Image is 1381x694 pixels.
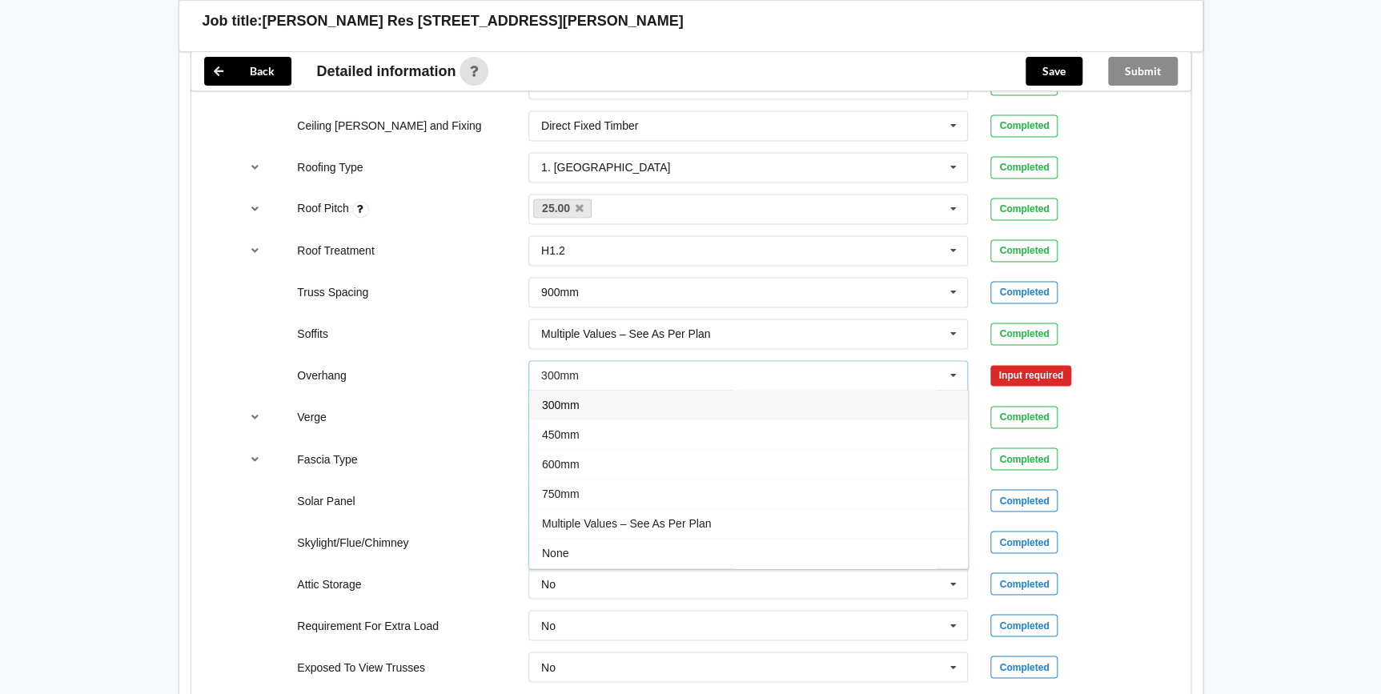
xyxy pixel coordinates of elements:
[541,328,710,339] div: Multiple Values – See As Per Plan
[541,162,670,173] div: 1. [GEOGRAPHIC_DATA]
[541,578,556,589] div: No
[990,114,1058,137] div: Completed
[990,447,1058,470] div: Completed
[297,411,327,423] label: Verge
[541,245,565,256] div: H1.2
[990,281,1058,303] div: Completed
[297,577,361,590] label: Attic Storage
[990,198,1058,220] div: Completed
[990,156,1058,179] div: Completed
[990,239,1058,262] div: Completed
[317,64,456,78] span: Detailed information
[990,365,1071,386] div: Input required
[990,572,1058,595] div: Completed
[990,489,1058,511] div: Completed
[203,12,263,30] h3: Job title:
[297,660,425,673] label: Exposed To View Trusses
[297,202,351,215] label: Roof Pitch
[542,547,568,560] span: None
[541,661,556,672] div: No
[297,369,346,382] label: Overhang
[297,119,481,132] label: Ceiling [PERSON_NAME] and Fixing
[239,403,271,431] button: reference-toggle
[239,195,271,223] button: reference-toggle
[297,536,408,548] label: Skylight/Flue/Chimney
[239,236,271,265] button: reference-toggle
[239,153,271,182] button: reference-toggle
[1026,57,1082,86] button: Save
[542,458,580,471] span: 600mm
[297,494,355,507] label: Solar Panel
[990,406,1058,428] div: Completed
[541,287,579,298] div: 900mm
[297,161,363,174] label: Roofing Type
[263,12,684,30] h3: [PERSON_NAME] Res [STREET_ADDRESS][PERSON_NAME]
[297,286,368,299] label: Truss Spacing
[990,614,1058,636] div: Completed
[297,452,357,465] label: Fascia Type
[533,199,592,218] a: 25.00
[542,399,580,411] span: 300mm
[204,57,291,86] button: Back
[297,619,439,632] label: Requirement For Extra Load
[990,656,1058,678] div: Completed
[239,444,271,473] button: reference-toggle
[542,428,580,441] span: 450mm
[542,487,580,500] span: 750mm
[297,327,328,340] label: Soffits
[542,517,711,530] span: Multiple Values – See As Per Plan
[297,244,375,257] label: Roof Treatment
[541,620,556,631] div: No
[990,323,1058,345] div: Completed
[541,120,638,131] div: Direct Fixed Timber
[990,531,1058,553] div: Completed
